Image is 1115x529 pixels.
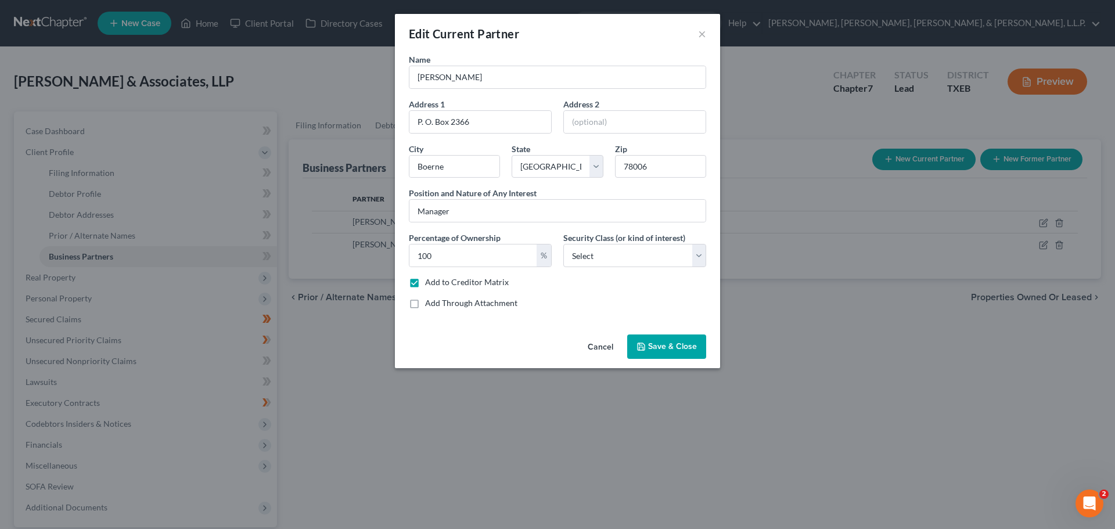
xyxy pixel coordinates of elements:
[409,66,706,88] input: Enter name...
[564,111,706,133] input: (optional)
[1076,490,1103,517] iframe: Intercom live chat
[627,334,706,359] button: Save & Close
[409,53,430,66] label: Name
[409,200,706,222] input: --
[698,27,706,41] button: ×
[1099,490,1109,499] span: 2
[409,244,537,267] input: 0.00
[409,27,430,41] span: Edit
[578,336,623,359] button: Cancel
[409,156,499,178] input: Enter city...
[615,155,706,178] input: XXXXX
[563,98,599,110] label: Address 2
[648,341,697,351] span: Save & Close
[409,232,501,244] label: Percentage of Ownership
[537,244,551,267] div: %
[409,111,551,133] input: Enter address...
[425,297,517,309] label: Add Through Attachment
[512,143,530,155] label: State
[433,27,519,41] span: Current Partner
[425,276,509,288] label: Add to Creditor Matrix
[409,187,537,199] label: Position and Nature of Any Interest
[563,232,685,244] label: Security Class (or kind of interest)
[615,143,627,155] label: Zip
[409,98,445,110] label: Address 1
[409,143,423,155] label: City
